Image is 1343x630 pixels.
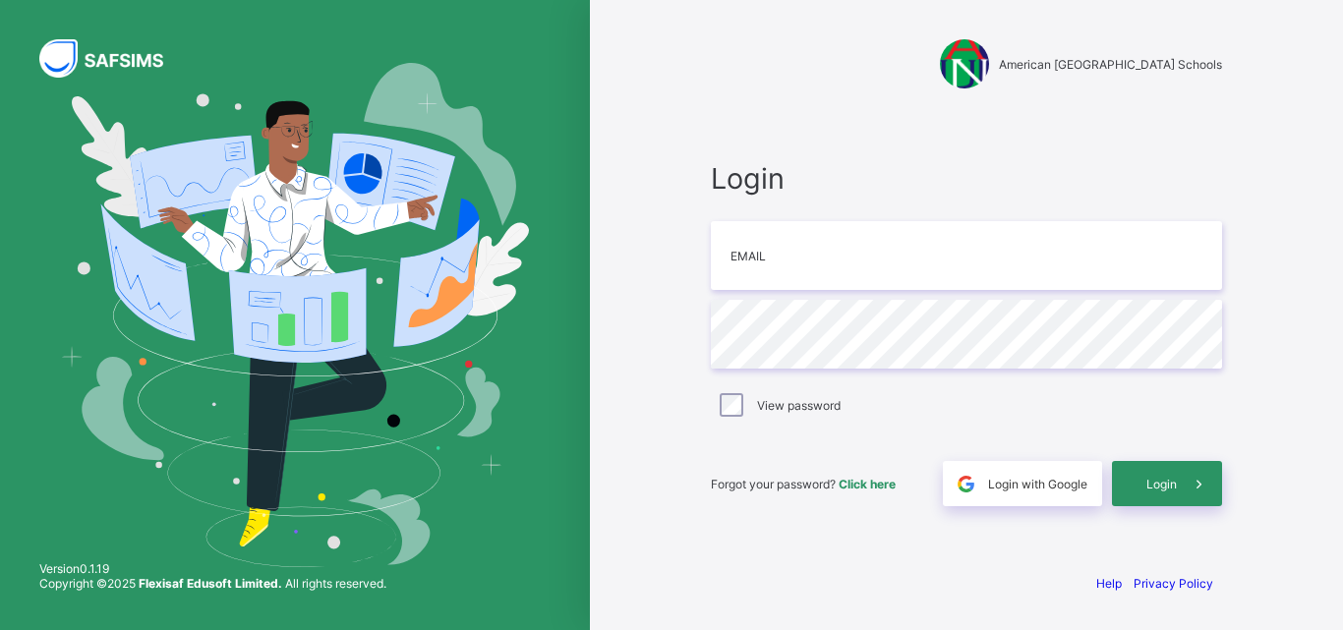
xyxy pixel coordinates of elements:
span: American [GEOGRAPHIC_DATA] Schools [999,57,1222,72]
img: google.396cfc9801f0270233282035f929180a.svg [955,473,977,495]
span: Version 0.1.19 [39,561,386,576]
a: Help [1096,576,1122,591]
span: Login [711,161,1222,196]
span: Forgot your password? [711,477,896,491]
img: SAFSIMS Logo [39,39,187,78]
span: Copyright © 2025 All rights reserved. [39,576,386,591]
label: View password [757,398,841,413]
a: Click here [839,477,896,491]
strong: Flexisaf Edusoft Limited. [139,576,282,591]
a: Privacy Policy [1134,576,1213,591]
span: Login [1146,477,1177,491]
span: Login with Google [988,477,1087,491]
img: Hero Image [61,63,529,566]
